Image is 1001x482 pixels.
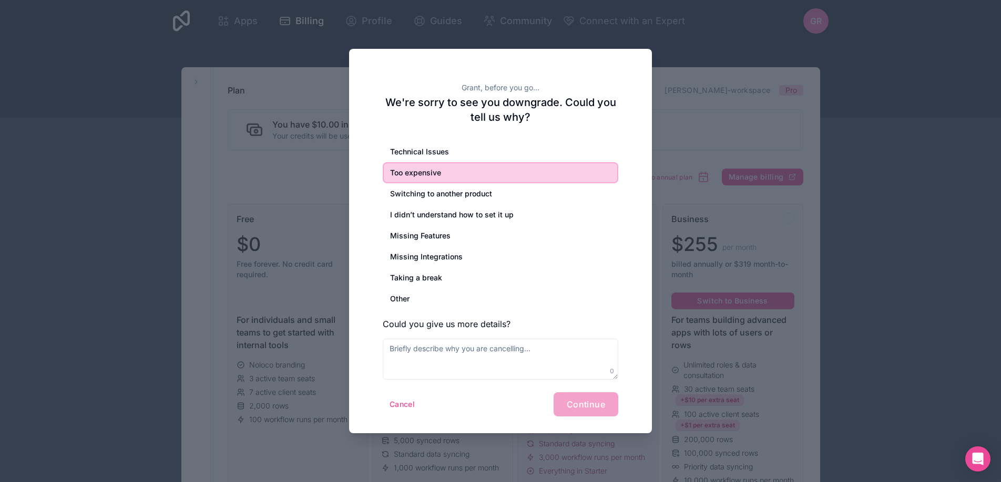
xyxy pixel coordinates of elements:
[383,82,618,93] h2: Grant, before you go...
[383,162,618,183] div: Too expensive
[383,267,618,288] div: Taking a break
[383,246,618,267] div: Missing Integrations
[383,141,618,162] div: Technical Issues
[383,318,618,330] h3: Could you give us more details?
[383,183,618,204] div: Switching to another product
[383,204,618,225] div: I didn’t understand how to set it up
[383,288,618,309] div: Other
[383,95,618,124] h2: We're sorry to see you downgrade. Could you tell us why?
[383,396,422,413] button: Cancel
[383,225,618,246] div: Missing Features
[965,446,990,471] div: Open Intercom Messenger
